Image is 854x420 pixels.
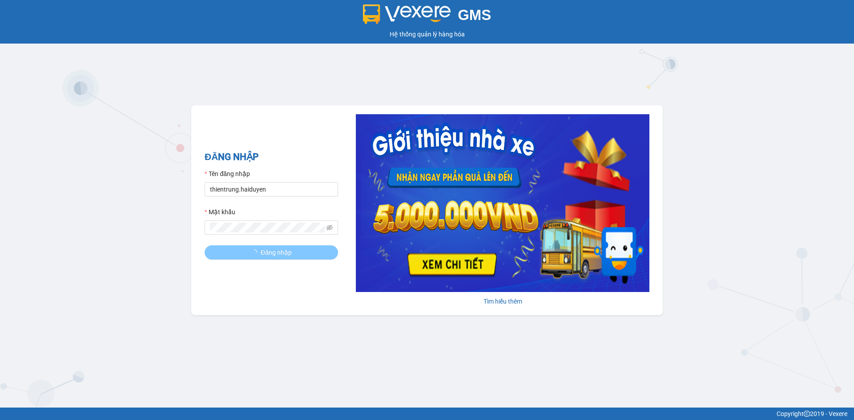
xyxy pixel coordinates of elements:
[458,7,491,23] span: GMS
[7,409,847,419] div: Copyright 2019 - Vexere
[326,224,333,231] span: eye-invisible
[251,249,261,256] span: loading
[205,169,250,179] label: Tên đăng nhập
[356,114,649,292] img: banner-0
[205,207,235,217] label: Mật khẩu
[205,150,338,164] h2: ĐĂNG NHẬP
[2,29,852,39] div: Hệ thống quản lý hàng hóa
[804,411,810,417] span: copyright
[363,4,451,24] img: logo 2
[210,223,325,232] input: Mật khẩu
[261,248,292,257] span: Đăng nhập
[205,182,338,196] input: Tên đăng nhập
[363,13,491,20] a: GMS
[356,296,649,306] div: Tìm hiểu thêm
[205,245,338,260] button: Đăng nhập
